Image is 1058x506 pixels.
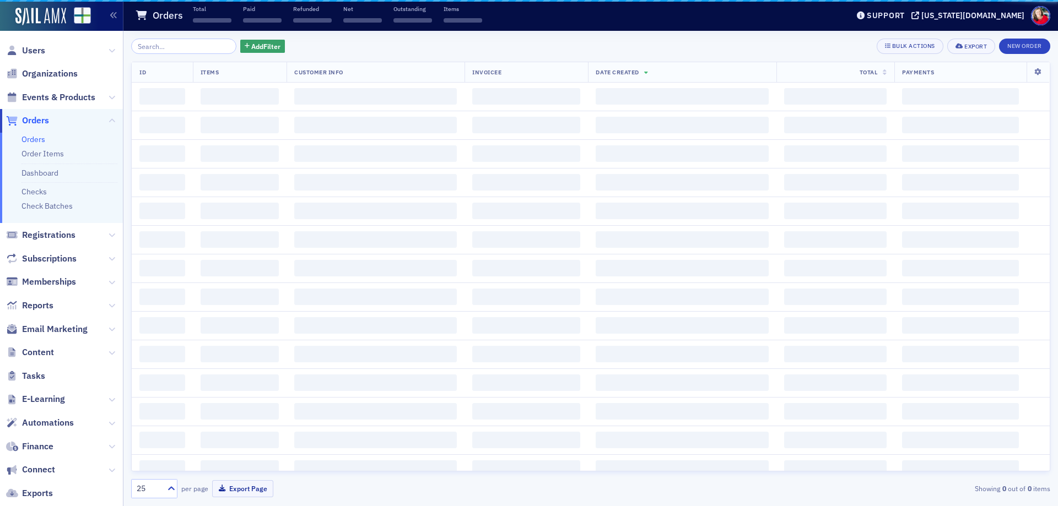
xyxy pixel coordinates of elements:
[139,68,146,76] span: ID
[596,145,768,162] span: ‌
[201,289,279,305] span: ‌
[444,5,482,13] p: Items
[212,480,273,497] button: Export Page
[902,289,1019,305] span: ‌
[139,432,185,448] span: ‌
[902,317,1019,334] span: ‌
[21,187,47,197] a: Checks
[472,260,580,276] span: ‌
[15,8,66,25] img: SailAMX
[784,203,887,219] span: ‌
[201,68,219,76] span: Items
[902,260,1019,276] span: ‌
[21,149,64,159] a: Order Items
[472,432,580,448] span: ‌
[947,39,995,54] button: Export
[902,231,1019,248] span: ‌
[139,403,185,420] span: ‌
[892,43,935,49] div: Bulk Actions
[243,5,282,13] p: Paid
[784,260,887,276] span: ‌
[139,317,185,334] span: ‌
[596,68,639,76] span: Date Created
[6,91,95,104] a: Events & Products
[294,374,457,391] span: ‌
[139,117,185,133] span: ‌
[139,346,185,362] span: ‌
[201,374,279,391] span: ‌
[902,432,1019,448] span: ‌
[6,229,75,241] a: Registrations
[201,145,279,162] span: ‌
[66,7,91,26] a: View Homepage
[139,174,185,191] span: ‌
[131,39,236,54] input: Search…
[999,40,1050,50] a: New Order
[251,41,280,51] span: Add Filter
[877,39,943,54] button: Bulk Actions
[596,88,768,105] span: ‌
[393,5,432,13] p: Outstanding
[902,403,1019,420] span: ‌
[6,440,53,453] a: Finance
[784,346,887,362] span: ‌
[472,289,580,305] span: ‌
[999,39,1050,54] button: New Order
[343,5,382,13] p: Net
[921,10,1024,20] div: [US_STATE][DOMAIN_NAME]
[902,374,1019,391] span: ‌
[6,464,55,476] a: Connect
[911,12,1028,19] button: [US_STATE][DOMAIN_NAME]
[243,18,282,23] span: ‌
[596,117,768,133] span: ‌
[6,45,45,57] a: Users
[752,483,1050,493] div: Showing out of items
[139,203,185,219] span: ‌
[22,323,88,335] span: Email Marketing
[6,417,74,429] a: Automations
[22,464,55,476] span: Connect
[472,68,501,76] span: Invoicee
[867,10,905,20] div: Support
[22,229,75,241] span: Registrations
[902,346,1019,362] span: ‌
[784,317,887,334] span: ‌
[22,253,77,265] span: Subscriptions
[596,203,768,219] span: ‌
[784,289,887,305] span: ‌
[294,432,457,448] span: ‌
[472,117,580,133] span: ‌
[472,174,580,191] span: ‌
[22,115,49,127] span: Orders
[472,374,580,391] span: ‌
[294,174,457,191] span: ‌
[201,403,279,420] span: ‌
[596,231,768,248] span: ‌
[201,117,279,133] span: ‌
[472,317,580,334] span: ‌
[784,403,887,420] span: ‌
[137,483,161,494] div: 25
[294,289,457,305] span: ‌
[139,260,185,276] span: ‌
[6,393,65,405] a: E-Learning
[596,374,768,391] span: ‌
[22,300,53,312] span: Reports
[201,460,279,477] span: ‌
[22,346,54,358] span: Content
[293,18,332,23] span: ‌
[902,203,1019,219] span: ‌
[201,260,279,276] span: ‌
[444,18,482,23] span: ‌
[596,403,768,420] span: ‌
[294,460,457,477] span: ‌
[393,18,432,23] span: ‌
[201,432,279,448] span: ‌
[201,317,279,334] span: ‌
[6,487,53,499] a: Exports
[343,18,382,23] span: ‌
[784,231,887,248] span: ‌
[293,5,332,13] p: Refunded
[472,231,580,248] span: ‌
